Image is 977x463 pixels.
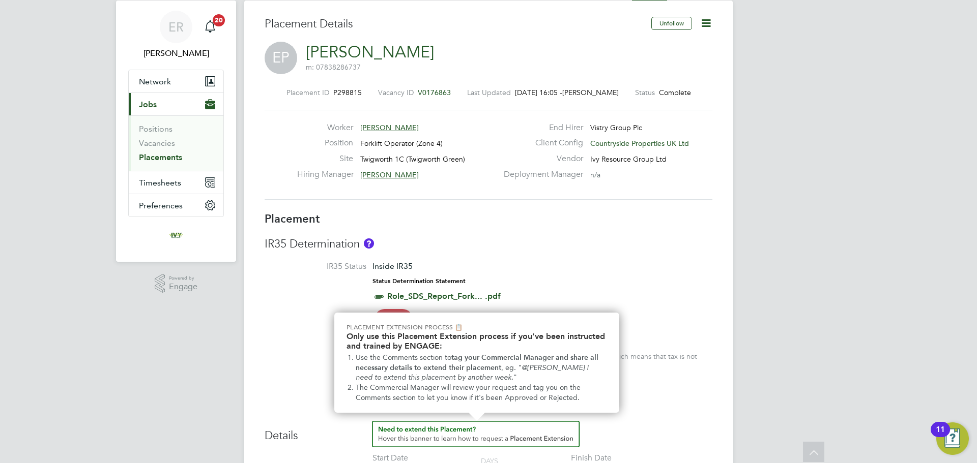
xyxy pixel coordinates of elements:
strong: Status Determination Statement [372,277,466,285]
label: Vacancy ID [378,88,414,97]
label: Worker [297,122,353,133]
a: [PERSON_NAME] [306,42,434,62]
span: High [375,309,413,329]
strong: tag your Commercial Manager and share all necessary details to extend their placement [356,353,600,372]
em: @[PERSON_NAME] I need to extend this placement by another week. [356,363,591,382]
span: Ivy Resource Group Ltd [590,155,667,164]
h3: Details [265,421,712,443]
img: ivyresourcegroup-logo-retina.png [168,227,184,243]
p: Placement Extension Process 📋 [347,323,607,331]
a: Go to account details [128,11,224,59]
nav: Main navigation [116,1,236,262]
label: Client Config [498,138,583,148]
label: Vendor [498,153,583,164]
span: 20 [213,14,225,26]
span: Powered by [169,274,197,283]
button: Open Resource Center, 11 new notifications [936,422,969,455]
a: Go to home page [128,227,224,243]
div: 11 [936,429,945,443]
span: ER [168,20,184,34]
span: " [513,373,517,382]
span: [PERSON_NAME] [360,123,419,132]
span: n/a [590,170,600,179]
span: Twigworth 1C (Twigworth Green) [360,155,465,164]
button: About IR35 [364,238,374,249]
label: End Hirer [498,122,583,133]
a: Role_SDS_Report_Fork... .pdf [387,291,501,301]
a: Placements [139,152,182,162]
span: Vistry Group Plc [590,123,642,132]
span: [DATE] 16:05 - [515,88,562,97]
button: Unfollow [651,17,692,30]
span: [PERSON_NAME] [360,170,419,179]
li: The Commercial Manager will review your request and tag you on the Comments section to let you kn... [356,383,607,403]
label: Last Updated [467,88,511,97]
span: Complete [659,88,691,97]
label: Status [635,88,655,97]
label: IR35 Risk [265,314,366,324]
span: Inside IR35 [372,261,413,271]
span: Jobs [139,100,157,109]
div: Need to extend this Placement? Hover this banner. [334,313,619,413]
span: P298815 [333,88,362,97]
span: Countryside Properties UK Ltd [590,139,689,148]
span: [PERSON_NAME] [562,88,619,97]
label: Position [297,138,353,148]
span: Engage [169,283,197,291]
h2: Only use this Placement Extension process if you've been instructed and trained by ENGAGE: [347,331,607,351]
span: , eg. " [501,363,522,372]
span: Network [139,77,171,86]
label: Deployment Manager [498,169,583,180]
span: Use the Comments section to [356,353,451,362]
h3: Placement Details [265,17,644,32]
label: Hiring Manager [297,169,353,180]
h3: IR35 Determination [265,237,712,252]
span: Preferences [139,201,183,210]
span: EP [265,42,297,74]
button: How to extend a Placement? [372,421,580,447]
span: V0176863 [418,88,451,97]
label: Site [297,153,353,164]
span: Timesheets [139,178,181,188]
label: Placement ID [286,88,329,97]
b: Placement [265,212,320,226]
span: m: 07838286737 [306,63,361,72]
a: Positions [139,124,173,134]
label: IR35 Status [265,261,366,272]
span: Forklift Operator (Zone 4) [360,139,443,148]
span: Emma Randall [128,47,224,59]
a: Vacancies [139,138,175,148]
